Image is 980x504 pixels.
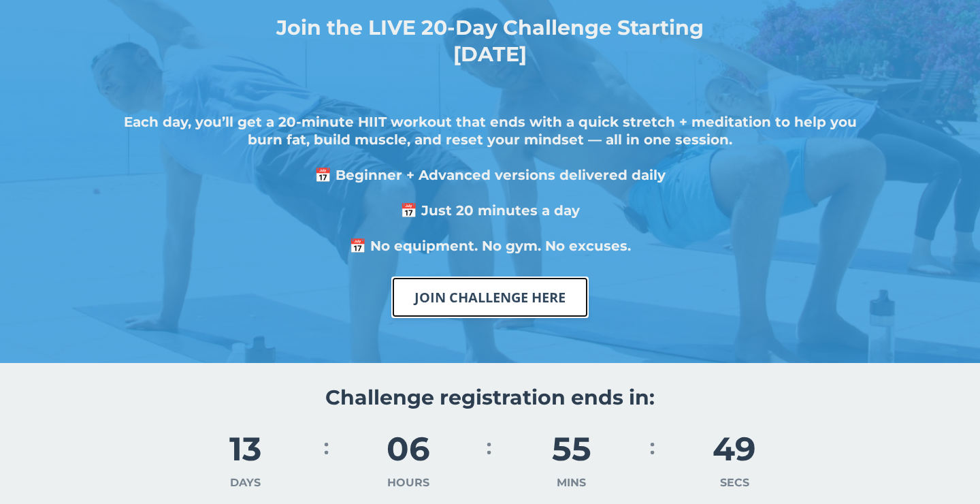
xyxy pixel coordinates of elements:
[664,432,806,465] h2: 49
[240,14,741,67] h2: Join the LIVE 20-Day Challenge Starting [DATE]
[240,384,741,411] h2: Challenge registration ends in:
[391,277,589,318] a: JOIN CHALLENGE HERE
[500,476,643,490] h6: MINS
[174,476,317,490] h6: DAYS
[664,476,806,490] h6: SECS
[337,432,480,465] h2: 06
[314,167,666,183] strong: 📅 Beginner + Advanced versions delivered daily
[124,114,857,148] strong: Each day, you’ll get a 20-minute HIIT workout that ends with a quick stretch + meditation to help...
[174,432,317,465] h2: 13
[349,238,631,254] strong: 📅 No equipment. No gym. No excuses.
[400,202,580,219] strong: 📅 Just 20 minutes a day
[500,432,643,465] h2: 55
[337,476,480,490] h6: HOURS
